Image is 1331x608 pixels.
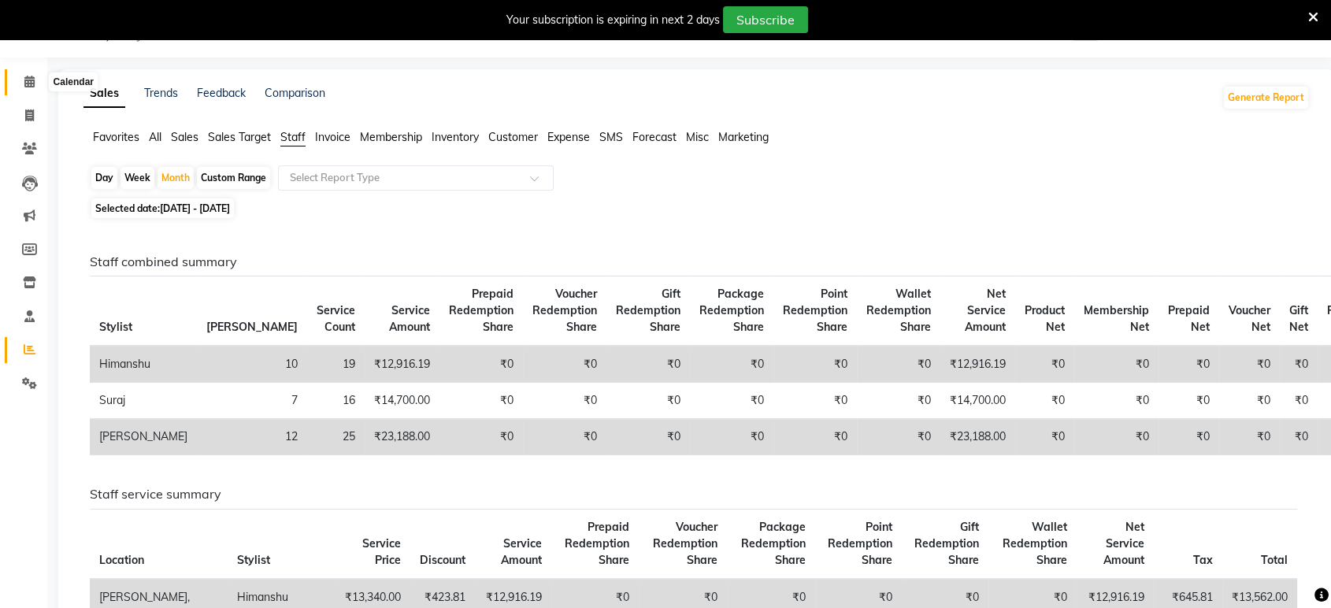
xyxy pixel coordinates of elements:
span: [DATE] - [DATE] [160,202,230,214]
td: ₹0 [773,383,857,419]
td: 25 [307,419,365,455]
div: Calendar [50,72,98,91]
span: Staff [280,130,306,144]
div: Month [158,167,194,189]
div: Your subscription is expiring in next 2 days [506,12,720,28]
span: Wallet Redemption Share [1002,520,1066,567]
td: ₹0 [606,419,690,455]
td: ₹23,188.00 [940,419,1015,455]
td: [PERSON_NAME] [90,419,197,455]
span: Service Count [317,303,355,334]
span: Expense [547,130,590,144]
span: Prepaid Redemption Share [449,287,513,334]
td: ₹0 [1219,383,1280,419]
td: ₹0 [690,383,773,419]
span: Prepaid Redemption Share [565,520,629,567]
span: Location [99,553,144,567]
span: Service Amount [389,303,430,334]
td: ₹23,188.00 [365,419,439,455]
span: Sales Target [208,130,271,144]
td: 12 [197,419,307,455]
td: ₹0 [1074,419,1159,455]
td: ₹0 [1219,346,1280,383]
span: Point Redemption Share [828,520,892,567]
span: Gift Net [1289,303,1308,334]
td: ₹14,700.00 [940,383,1015,419]
span: Tax [1193,553,1213,567]
a: Comparison [265,86,325,100]
div: Custom Range [197,167,270,189]
td: ₹0 [523,419,606,455]
a: Trends [144,86,178,100]
span: All [149,130,161,144]
span: Prepaid Net [1168,303,1210,334]
td: ₹0 [1280,383,1318,419]
td: Himanshu [90,346,197,383]
td: ₹0 [1280,419,1318,455]
span: [PERSON_NAME] [206,320,298,334]
td: ₹0 [1159,383,1219,419]
span: Membership [360,130,422,144]
span: Inventory [432,130,479,144]
span: Package Redemption Share [699,287,764,334]
span: Voucher Redemption Share [532,287,597,334]
span: Net Service Amount [1103,520,1144,567]
td: ₹0 [439,383,523,419]
span: Product Net [1025,303,1065,334]
span: Service Amount [500,536,541,567]
td: ₹0 [690,419,773,455]
td: ₹0 [1159,419,1219,455]
td: ₹12,916.19 [365,346,439,383]
td: ₹0 [857,346,940,383]
div: Day [91,167,117,189]
td: Suraj [90,383,197,419]
span: Wallet Redemption Share [866,287,931,334]
td: ₹0 [523,346,606,383]
td: ₹0 [523,383,606,419]
span: Sales [171,130,198,144]
span: Gift Redemption Share [914,520,979,567]
span: Membership Net [1084,303,1149,334]
td: ₹0 [773,419,857,455]
span: Favorites [93,130,139,144]
span: SMS [599,130,623,144]
span: Customer [488,130,538,144]
h6: Staff combined summary [90,254,1297,269]
span: Service Price [362,536,401,567]
span: Stylist [99,320,132,334]
td: ₹0 [690,346,773,383]
td: ₹0 [1015,346,1074,383]
td: ₹0 [1159,346,1219,383]
td: ₹0 [439,346,523,383]
td: ₹0 [1015,419,1074,455]
span: Marketing [718,130,769,144]
td: ₹0 [1074,346,1159,383]
span: Net Service Amount [965,287,1006,334]
div: Week [120,167,154,189]
span: Misc [686,130,709,144]
span: Voucher Net [1229,303,1270,334]
td: ₹14,700.00 [365,383,439,419]
td: ₹0 [773,346,857,383]
td: 19 [307,346,365,383]
span: Total [1261,553,1288,567]
td: ₹0 [1074,383,1159,419]
td: ₹12,916.19 [940,346,1015,383]
span: Invoice [315,130,350,144]
h6: Staff service summary [90,487,1297,502]
span: Gift Redemption Share [616,287,680,334]
span: Selected date: [91,198,234,218]
td: ₹0 [857,419,940,455]
td: ₹0 [1219,419,1280,455]
button: Subscribe [723,6,808,33]
span: Stylist [237,553,270,567]
td: ₹0 [606,383,690,419]
td: ₹0 [1015,383,1074,419]
td: ₹0 [439,419,523,455]
td: ₹0 [606,346,690,383]
td: 7 [197,383,307,419]
a: Feedback [197,86,246,100]
span: Point Redemption Share [783,287,847,334]
td: ₹0 [857,383,940,419]
span: Package Redemption Share [741,520,806,567]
